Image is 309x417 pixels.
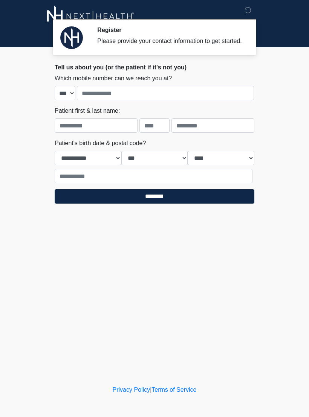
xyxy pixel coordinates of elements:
[113,386,150,393] a: Privacy Policy
[55,64,254,71] h2: Tell us about you (or the patient if it's not you)
[55,139,146,148] label: Patient's birth date & postal code?
[97,37,243,46] div: Please provide your contact information to get started.
[55,74,172,83] label: Which mobile number can we reach you at?
[150,386,151,393] a: |
[151,386,196,393] a: Terms of Service
[60,26,83,49] img: Agent Avatar
[55,106,120,115] label: Patient first & last name:
[47,6,134,26] img: Next-Health Logo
